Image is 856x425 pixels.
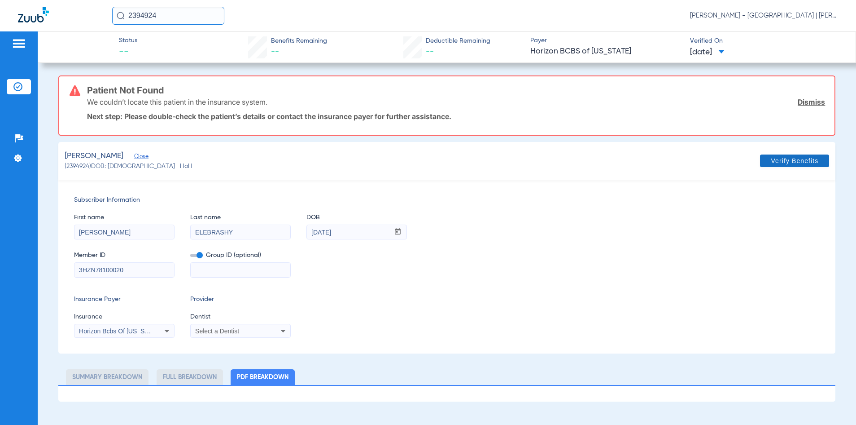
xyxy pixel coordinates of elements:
[157,369,223,385] li: Full Breakdown
[87,86,825,95] h3: Patient Not Found
[119,36,137,45] span: Status
[79,328,162,335] span: Horizon Bcbs Of [US_STATE]
[195,328,239,335] span: Select a Dentist
[760,155,829,167] button: Verify Benefits
[74,251,175,260] span: Member ID
[70,85,80,96] img: error-icon
[231,369,295,385] li: PDF Breakdown
[87,112,825,121] p: Next step: Please double-check the patient’s details or contact the insurance payer for further a...
[190,213,291,222] span: Last name
[190,251,291,260] span: Group ID (optional)
[66,369,148,385] li: Summary Breakdown
[426,36,490,46] span: Deductible Remaining
[112,7,224,25] input: Search for patients
[190,295,291,304] span: Provider
[119,46,137,58] span: --
[771,157,818,164] span: Verify Benefits
[74,312,175,322] span: Insurance
[74,295,175,304] span: Insurance Payer
[798,97,825,106] a: Dismiss
[306,213,407,222] span: DOB
[271,48,279,56] span: --
[690,36,842,46] span: Verified On
[271,36,327,46] span: Benefits Remaining
[690,11,838,20] span: [PERSON_NAME] - [GEOGRAPHIC_DATA] | [PERSON_NAME]
[530,36,682,45] span: Payer
[690,47,725,58] span: [DATE]
[134,153,142,162] span: Close
[117,12,125,20] img: Search Icon
[74,213,175,222] span: First name
[74,195,820,205] span: Subscriber Information
[12,38,26,49] img: hamburger-icon
[190,312,291,322] span: Dentist
[530,46,682,57] span: Horizon BCBS of [US_STATE]
[87,97,267,106] p: We couldn’t locate this patient in the insurance system.
[811,382,856,425] iframe: Chat Widget
[389,225,406,239] button: Open calendar
[65,162,192,171] span: (2394924) DOB: [DEMOGRAPHIC_DATA] - HoH
[18,7,49,22] img: Zuub Logo
[65,151,123,162] span: [PERSON_NAME]
[426,48,434,56] span: --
